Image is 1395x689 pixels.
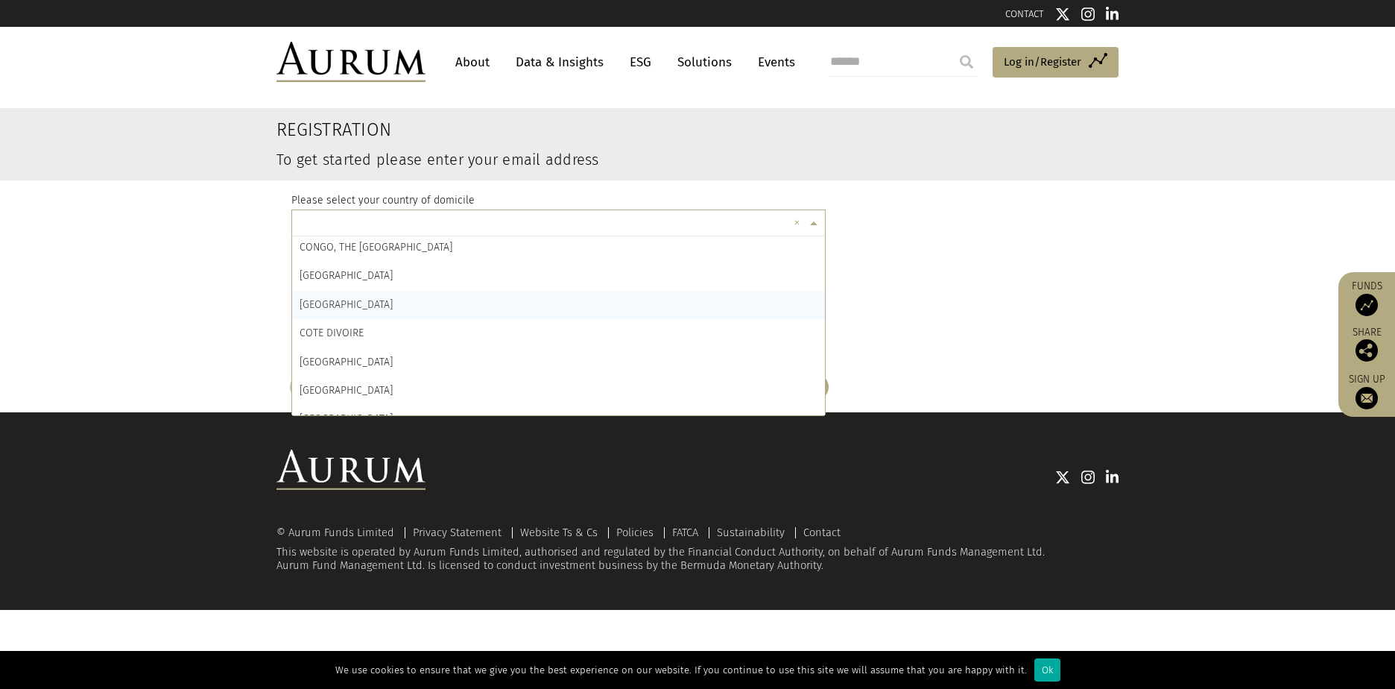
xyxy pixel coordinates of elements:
[300,327,364,339] span: COTE DIVOIRE
[1356,294,1378,316] img: Access Funds
[1346,373,1388,409] a: Sign up
[300,269,393,282] span: [GEOGRAPHIC_DATA]
[670,48,739,76] a: Solutions
[276,527,402,538] div: © Aurum Funds Limited
[1055,470,1070,485] img: Twitter icon
[952,47,981,77] input: Submit
[300,241,452,254] span: CONGO, THE [GEOGRAPHIC_DATA]
[1004,53,1081,71] span: Log in/Register
[290,373,364,401] button: BACK
[448,48,497,76] a: About
[276,450,426,490] img: Aurum Logo
[300,356,393,368] span: [GEOGRAPHIC_DATA]
[1346,280,1388,316] a: Funds
[1081,470,1095,485] img: Instagram icon
[1005,8,1044,19] a: CONTACT
[616,526,654,539] a: Policies
[803,526,841,539] a: Contact
[622,48,659,76] a: ESG
[291,192,475,210] label: Please select your country of domicile
[413,526,502,539] a: Privacy Statement
[1356,339,1378,362] img: Share this post
[300,384,393,397] span: [GEOGRAPHIC_DATA]
[291,236,826,416] ng-dropdown-panel: Options list
[750,48,795,76] a: Events
[508,48,611,76] a: Data & Insights
[276,42,426,82] img: Aurum
[1346,327,1388,362] div: Share
[1081,7,1095,22] img: Instagram icon
[993,47,1119,78] a: Log in/Register
[1356,387,1378,409] img: Sign up to our newsletter
[1106,7,1119,22] img: Linkedin icon
[300,412,393,425] span: [GEOGRAPHIC_DATA]
[276,119,975,141] h2: Registration
[672,526,698,539] a: FATCA
[300,298,393,311] span: [GEOGRAPHIC_DATA]
[717,526,785,539] a: Sustainability
[276,527,1119,573] div: This website is operated by Aurum Funds Limited, authorised and regulated by the Financial Conduc...
[520,526,598,539] a: Website Ts & Cs
[794,215,806,232] span: Clear all
[1106,470,1119,485] img: Linkedin icon
[1055,7,1070,22] img: Twitter icon
[276,152,975,167] h3: To get started please enter your email address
